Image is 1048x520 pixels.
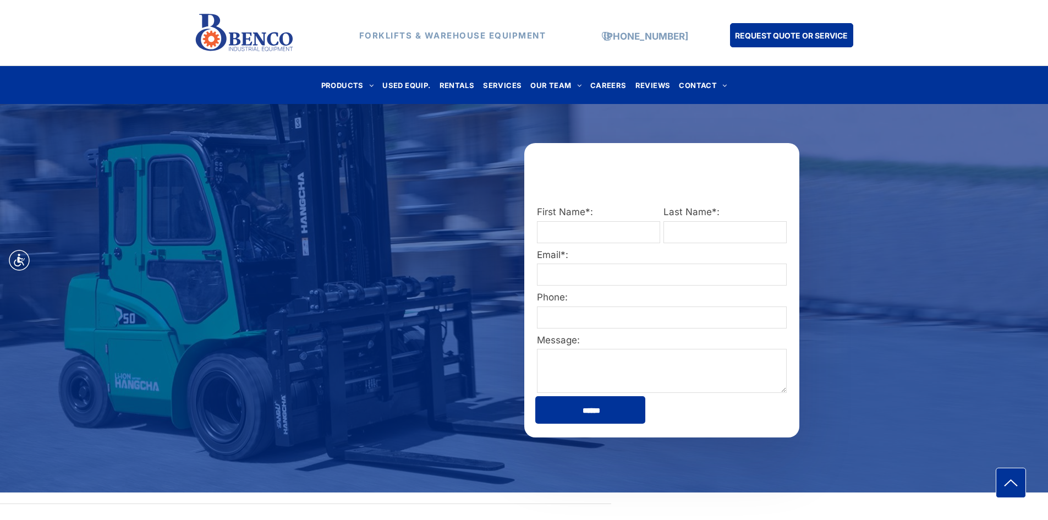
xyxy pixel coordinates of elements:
[631,78,675,92] a: REVIEWS
[730,23,853,47] a: REQUEST QUOTE OR SERVICE
[537,205,660,220] label: First Name*:
[317,78,378,92] a: PRODUCTS
[479,78,526,92] a: SERVICES
[674,78,731,92] a: CONTACT
[663,205,787,220] label: Last Name*:
[603,31,688,42] a: [PHONE_NUMBER]
[359,30,546,41] strong: FORKLIFTS & WAREHOUSE EQUIPMENT
[435,78,479,92] a: RENTALS
[735,25,848,46] span: REQUEST QUOTE OR SERVICE
[586,78,631,92] a: CAREERS
[537,333,787,348] label: Message:
[378,78,435,92] a: USED EQUIP.
[537,248,787,262] label: Email*:
[526,78,586,92] a: OUR TEAM
[537,291,787,305] label: Phone:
